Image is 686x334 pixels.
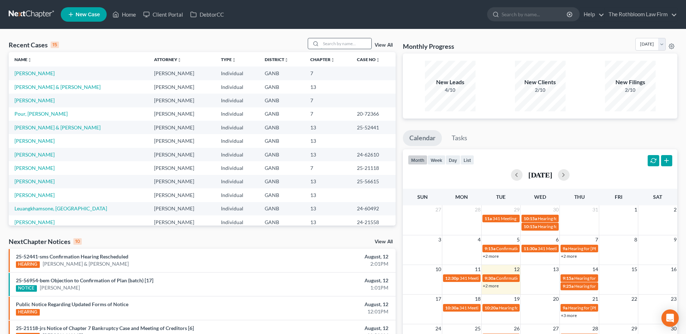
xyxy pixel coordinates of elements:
[304,188,351,202] td: 13
[631,324,638,333] span: 29
[538,216,559,221] span: Hearing for
[148,67,215,80] td: [PERSON_NAME]
[351,202,396,215] td: 24-60492
[460,155,474,165] button: list
[446,155,460,165] button: day
[215,161,259,175] td: Individual
[528,171,552,179] h2: [DATE]
[513,324,520,333] span: 26
[76,12,100,17] span: New Case
[445,275,459,281] span: 12:30p
[552,295,559,303] span: 20
[615,194,622,200] span: Fri
[259,161,304,175] td: GANB
[331,58,335,62] i: unfold_more
[474,205,481,214] span: 28
[215,175,259,188] td: Individual
[561,253,577,259] a: +2 more
[269,308,388,315] div: 12:01PM
[16,253,128,260] a: 25-52441-sms Confirmation Hearing Rescheduled
[460,275,525,281] span: 341 Meeting for [PERSON_NAME]
[304,80,351,94] td: 13
[435,295,442,303] span: 17
[16,301,128,307] a: Public Notice Regarding Updated Forms of Notice
[14,151,55,158] a: [PERSON_NAME]
[670,324,677,333] span: 30
[513,205,520,214] span: 29
[73,238,82,245] div: 10
[304,107,351,121] td: 7
[474,295,481,303] span: 18
[215,215,259,229] td: Individual
[474,265,481,274] span: 11
[485,216,492,221] span: 11a
[321,38,371,49] input: Search by name...
[580,8,604,21] a: Help
[375,43,393,48] a: View All
[284,58,289,62] i: unfold_more
[574,283,631,289] span: Hearing for [PERSON_NAME]
[269,301,388,308] div: August, 12
[552,265,559,274] span: 13
[417,194,428,200] span: Sun
[513,295,520,303] span: 19
[425,78,476,86] div: New Leads
[592,205,599,214] span: 31
[148,107,215,121] td: [PERSON_NAME]
[455,194,468,200] span: Mon
[483,283,499,288] a: +2 more
[445,130,474,146] a: Tasks
[304,148,351,161] td: 13
[435,324,442,333] span: 24
[304,175,351,188] td: 13
[215,107,259,121] td: Individual
[357,57,380,62] a: Case Nounfold_more
[485,275,495,281] span: 9:30a
[16,309,40,316] div: HEARING
[351,121,396,134] td: 25-52441
[215,202,259,215] td: Individual
[563,283,574,289] span: 9:25a
[148,121,215,134] td: [PERSON_NAME]
[555,235,559,244] span: 6
[259,148,304,161] td: GANB
[16,277,153,283] a: 25-56954-bem Objection to Confirmation of Plan (batch) [17]
[661,309,679,327] div: Open Intercom Messenger
[16,325,194,331] a: 25-21118-jrs Notice of Chapter 7 Bankruptcy Case and Meeting of Creditors [6]
[496,194,506,200] span: Tue
[187,8,227,21] a: DebtorCC
[445,305,459,311] span: 10:30a
[595,235,599,244] span: 7
[148,161,215,175] td: [PERSON_NAME]
[568,305,625,311] span: Hearing for [PERSON_NAME]
[14,205,107,211] a: Leuangkhamsone, [GEOGRAPHIC_DATA]
[408,155,427,165] button: month
[563,246,567,251] span: 9a
[563,305,567,311] span: 9a
[592,265,599,274] span: 14
[304,134,351,147] td: 13
[515,86,566,94] div: 2/10
[534,194,546,200] span: Wed
[351,175,396,188] td: 25-56615
[14,57,32,62] a: Nameunfold_more
[485,305,498,311] span: 10:20a
[376,58,380,62] i: unfold_more
[477,235,481,244] span: 4
[259,107,304,121] td: GANB
[435,265,442,274] span: 10
[493,216,558,221] span: 341 Meeting for [PERSON_NAME]
[513,265,520,274] span: 12
[14,84,101,90] a: [PERSON_NAME] & [PERSON_NAME]
[425,86,476,94] div: 4/10
[148,80,215,94] td: [PERSON_NAME]
[552,205,559,214] span: 30
[483,253,499,259] a: +2 more
[27,58,32,62] i: unfold_more
[259,67,304,80] td: GANB
[605,86,656,94] div: 2/10
[568,246,625,251] span: Hearing for [PERSON_NAME]
[304,67,351,80] td: 7
[14,124,101,130] a: [PERSON_NAME] & [PERSON_NAME]
[304,161,351,175] td: 7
